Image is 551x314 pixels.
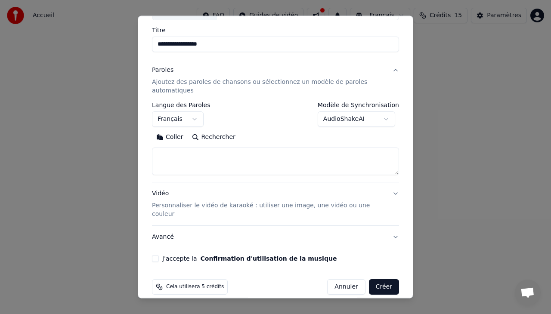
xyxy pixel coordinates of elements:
button: VidéoPersonnaliser le vidéo de karaoké : utiliser une image, une vidéo ou une couleur [152,182,399,225]
p: Ajoutez des paroles de chansons ou sélectionnez un modèle de paroles automatiques [152,78,385,95]
label: J'accepte la [162,256,337,262]
div: Vidéo [152,189,385,219]
button: Annuler [327,279,365,295]
button: ParolesAjoutez des paroles de chansons ou sélectionnez un modèle de paroles automatiques [152,59,399,102]
button: Rechercher [188,130,240,144]
div: Paroles [152,66,173,74]
p: Personnaliser le vidéo de karaoké : utiliser une image, une vidéo ou une couleur [152,201,385,219]
label: Langue des Paroles [152,102,210,108]
button: Coller [152,130,188,144]
button: Créer [369,279,399,295]
button: J'accepte la [200,256,337,262]
label: Modèle de Synchronisation [318,102,399,108]
label: Titre [152,27,399,33]
button: Avancé [152,226,399,248]
span: Cela utilisera 5 crédits [166,283,224,290]
div: ParolesAjoutez des paroles de chansons ou sélectionnez un modèle de paroles automatiques [152,102,399,182]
